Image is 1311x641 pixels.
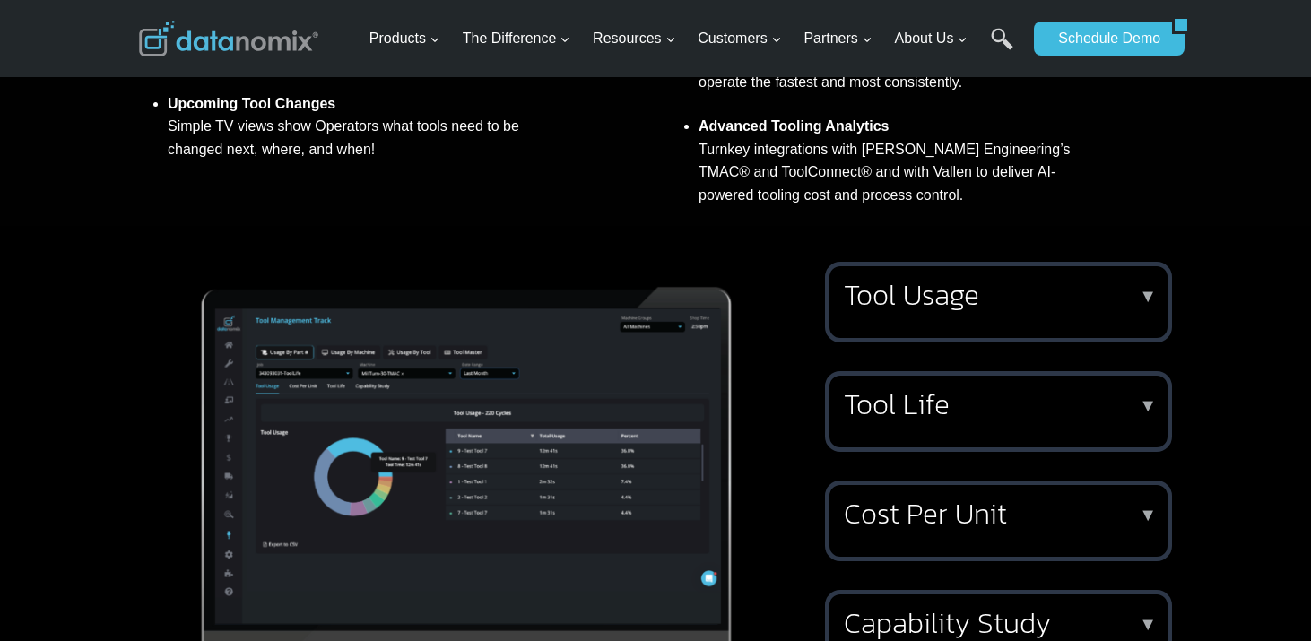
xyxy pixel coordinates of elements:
span: Products [369,27,440,50]
span: About Us [895,27,968,50]
li: Simple TV views show Operators what tools need to be changed next, where, and when! [168,92,569,183]
a: Terms [201,400,228,412]
span: State/Region [404,221,473,238]
a: Search [991,28,1013,68]
span: Phone number [404,74,484,91]
a: Schedule Demo [1034,22,1172,56]
p: ▼ [1139,290,1157,302]
strong: Advanced Tooling Analytics [699,118,889,134]
span: Last Name [404,1,461,17]
h2: Tool Life [844,390,1146,419]
p: ▼ [1139,399,1157,411]
h2: Tool Usage [844,281,1146,309]
span: Customers [698,27,781,50]
a: Privacy Policy [244,400,302,412]
span: Resources [593,27,675,50]
nav: Primary Navigation [362,10,1026,68]
img: Datanomix [139,21,318,56]
li: Turnkey integrations with [PERSON_NAME] Engineering’s TMAC® and ToolConnect® and with Vallen to d... [699,115,1099,206]
strong: Upcoming Tool Changes [168,96,335,111]
span: Partners [803,27,872,50]
span: The Difference [463,27,571,50]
